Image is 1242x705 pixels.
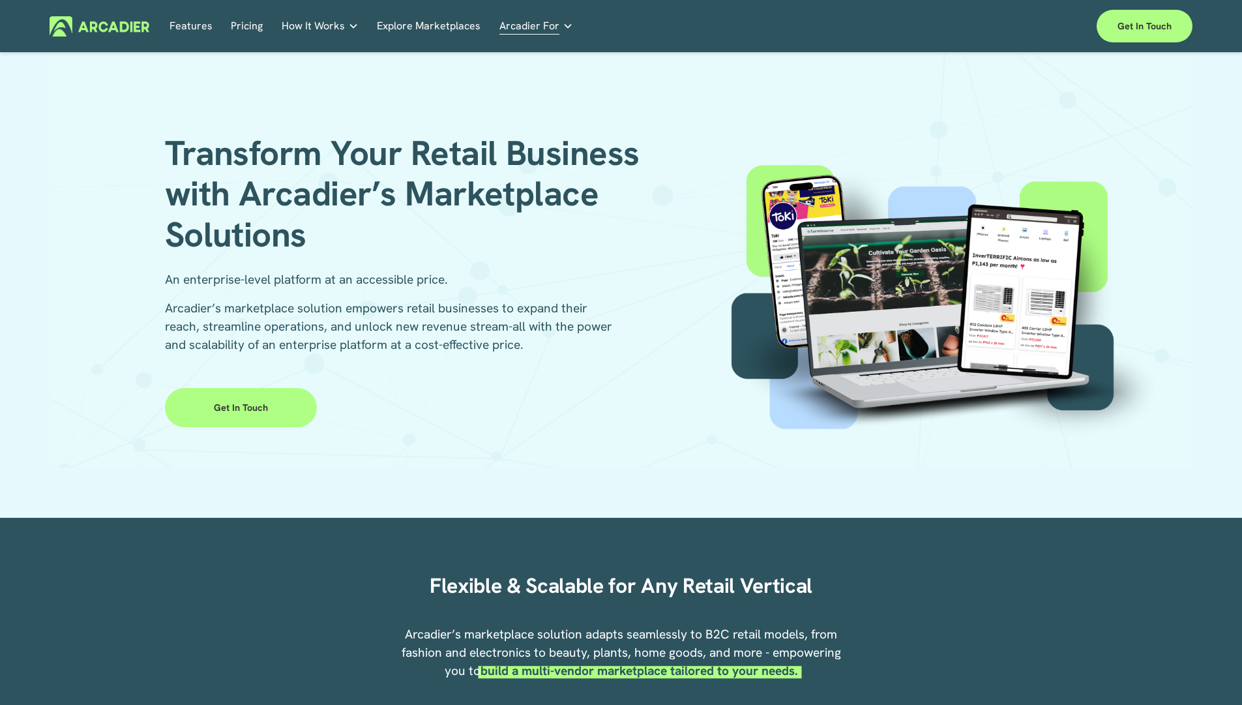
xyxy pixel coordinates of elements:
p: Arcadier’s marketplace solution adapts seamlessly to B2C retail models, from fashion and electron... [399,625,842,680]
h2: Flexible & Scalable for Any Retail Vertical [399,573,842,599]
h1: Transform Your Retail Business with Arcadier’s Marketplace Solutions [165,133,659,255]
strong: build a multi-vendor marketplace tailored to your needs. [481,663,798,679]
a: folder dropdown [499,16,573,37]
a: Features [170,16,213,37]
p: Arcadier’s marketplace solution empowers retail businesses to expand their reach, streamline oper... [165,299,621,354]
a: folder dropdown [282,16,359,37]
span: How It Works [282,17,345,35]
iframe: Chat Widget [1177,642,1242,705]
a: Get in touch [1097,10,1192,42]
a: Pricing [231,16,263,37]
span: Arcadier For [499,17,559,35]
a: Explore Marketplaces [377,16,481,37]
p: An enterprise-level platform at an accessible price. [165,271,621,289]
img: Arcadier [50,16,149,37]
a: Get in Touch [165,388,317,427]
